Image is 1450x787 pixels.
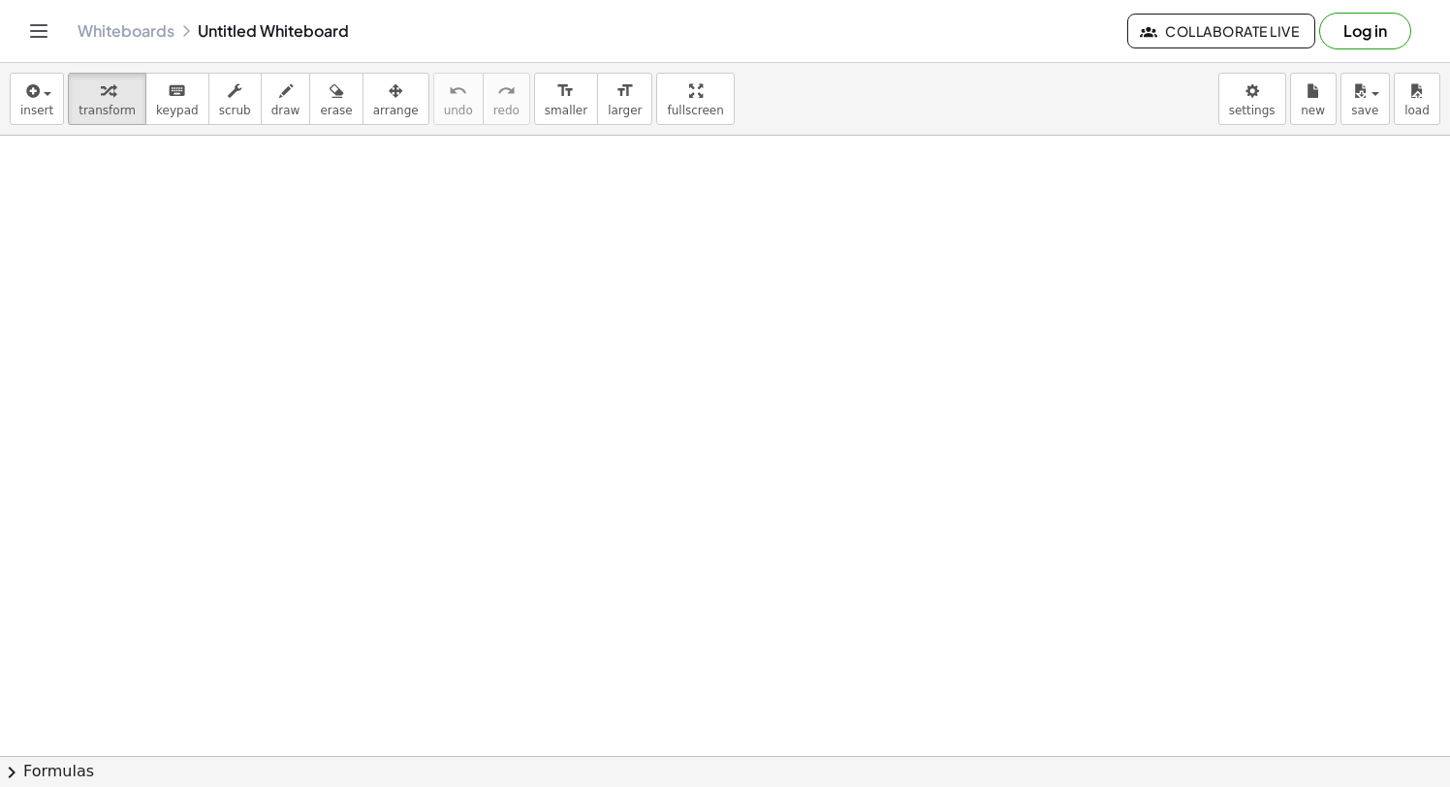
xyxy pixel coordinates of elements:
span: new [1301,104,1325,117]
span: transform [79,104,136,117]
button: erase [309,73,362,125]
span: insert [20,104,53,117]
span: smaller [545,104,587,117]
button: undoundo [433,73,484,125]
a: Whiteboards [78,21,174,41]
button: format_sizelarger [597,73,652,125]
span: Collaborate Live [1144,22,1299,40]
i: redo [497,79,516,103]
span: undo [444,104,473,117]
button: save [1340,73,1390,125]
i: format_size [556,79,575,103]
button: Toggle navigation [23,16,54,47]
span: load [1404,104,1430,117]
button: arrange [362,73,429,125]
button: Collaborate Live [1127,14,1315,48]
button: scrub [208,73,262,125]
span: erase [320,104,352,117]
i: format_size [615,79,634,103]
i: undo [449,79,467,103]
span: save [1351,104,1378,117]
button: fullscreen [656,73,734,125]
button: load [1394,73,1440,125]
span: scrub [219,104,251,117]
span: redo [493,104,520,117]
button: Log in [1319,13,1411,49]
button: keyboardkeypad [145,73,209,125]
span: draw [271,104,300,117]
button: redoredo [483,73,530,125]
span: fullscreen [667,104,723,117]
i: keyboard [168,79,186,103]
button: settings [1218,73,1286,125]
button: transform [68,73,146,125]
span: larger [608,104,642,117]
button: new [1290,73,1337,125]
button: insert [10,73,64,125]
button: draw [261,73,311,125]
span: settings [1229,104,1276,117]
span: keypad [156,104,199,117]
button: format_sizesmaller [534,73,598,125]
span: arrange [373,104,419,117]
